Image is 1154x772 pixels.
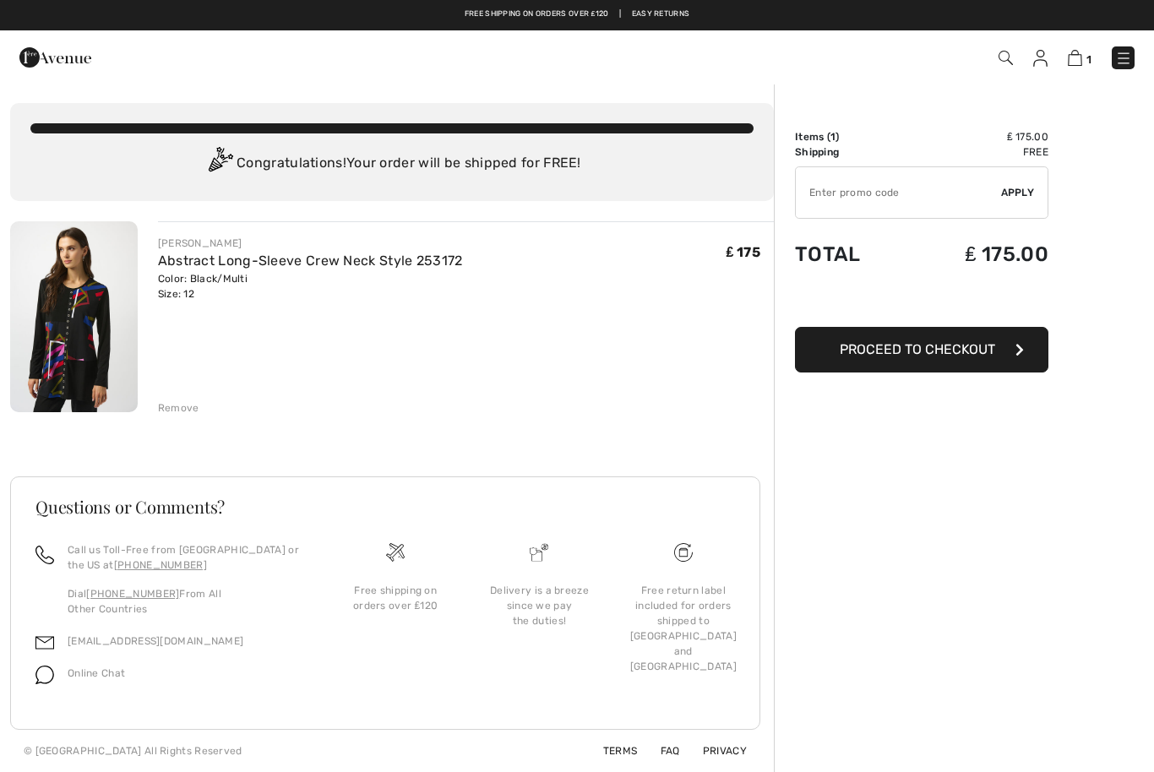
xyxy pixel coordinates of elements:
[795,129,906,144] td: Items ( )
[906,129,1048,144] td: ₤ 175.00
[796,167,1001,218] input: Promo code
[1068,50,1082,66] img: Shopping Bag
[68,542,303,573] p: Call us Toll-Free from [GEOGRAPHIC_DATA] or the US at
[158,271,463,302] div: Color: Black/Multi Size: 12
[583,745,638,757] a: Terms
[19,48,91,64] a: 1ère Avenue
[727,244,760,260] span: ₤ 175
[619,8,621,20] span: |
[632,8,690,20] a: Easy Returns
[1115,50,1132,67] img: Menu
[465,8,609,20] a: Free shipping on orders over ₤120
[114,559,207,571] a: [PHONE_NUMBER]
[19,41,91,74] img: 1ère Avenue
[906,144,1048,160] td: Free
[1001,185,1035,200] span: Apply
[1033,50,1048,67] img: My Info
[999,51,1013,65] img: Search
[35,546,54,564] img: call
[35,633,54,652] img: email
[158,400,199,416] div: Remove
[795,144,906,160] td: Shipping
[30,147,754,181] div: Congratulations! Your order will be shipped for FREE!
[795,327,1048,372] button: Proceed to Checkout
[68,586,303,617] p: Dial From All Other Countries
[795,226,906,283] td: Total
[683,745,747,757] a: Privacy
[68,635,243,647] a: [EMAIL_ADDRESS][DOMAIN_NAME]
[830,131,836,143] span: 1
[640,745,680,757] a: FAQ
[10,221,138,412] img: Abstract Long-Sleeve Crew Neck Style 253172
[906,226,1048,283] td: ₤ 175.00
[158,236,463,251] div: [PERSON_NAME]
[481,583,597,628] div: Delivery is a breeze since we pay the duties!
[530,543,548,562] img: Delivery is a breeze since we pay the duties!
[840,341,995,357] span: Proceed to Checkout
[1086,53,1091,66] span: 1
[158,253,463,269] a: Abstract Long-Sleeve Crew Neck Style 253172
[35,498,735,515] h3: Questions or Comments?
[625,583,742,674] div: Free return label included for orders shipped to [GEOGRAPHIC_DATA] and [GEOGRAPHIC_DATA]
[674,543,693,562] img: Free shipping on orders over &#8356;120
[203,147,237,181] img: Congratulation2.svg
[1068,47,1091,68] a: 1
[68,667,125,679] span: Online Chat
[86,588,179,600] a: [PHONE_NUMBER]
[24,743,242,758] div: © [GEOGRAPHIC_DATA] All Rights Reserved
[386,543,405,562] img: Free shipping on orders over &#8356;120
[337,583,454,613] div: Free shipping on orders over ₤120
[795,283,1048,321] iframe: PayPal
[35,666,54,684] img: chat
